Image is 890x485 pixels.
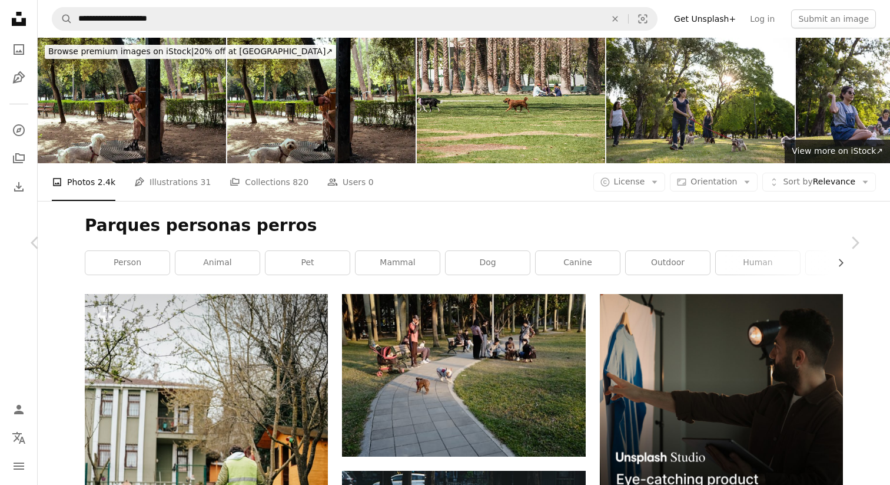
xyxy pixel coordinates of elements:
span: 31 [201,176,211,189]
button: License [593,173,666,192]
a: pet [265,251,350,275]
a: View more on iStock↗ [785,140,890,163]
button: Language [7,426,31,450]
button: Submit an image [791,9,876,28]
span: View more on iStock ↗ [792,146,883,156]
a: Users 0 [327,163,374,201]
button: Clear [602,8,628,30]
a: people sitting on green grass field during daytime [342,369,585,380]
button: Menu [7,454,31,478]
img: Pet owners enjoying fresh air with their dogs [606,38,795,163]
button: Sort byRelevance [762,173,876,192]
span: 820 [293,176,308,189]
a: Log in [743,9,782,28]
a: dog [446,251,530,275]
h1: Parques personas perros [85,215,843,236]
a: Download History [7,175,31,199]
a: park [806,251,890,275]
a: Illustrations [7,66,31,90]
a: Illustrations 31 [134,163,211,201]
img: Drinking water [38,38,226,163]
button: Orientation [670,173,758,192]
a: a man walking two dogs on a leash [85,471,328,482]
a: human [716,251,800,275]
span: 20% off at [GEOGRAPHIC_DATA] ↗ [48,47,333,56]
img: people sitting on green grass field during daytime [342,294,585,456]
a: Explore [7,118,31,142]
a: Browse premium images on iStock|20% off at [GEOGRAPHIC_DATA]↗ [38,38,343,66]
button: Visual search [629,8,657,30]
span: License [614,177,645,186]
span: 0 [368,176,374,189]
a: Log in / Sign up [7,398,31,421]
a: Photos [7,38,31,61]
a: canine [536,251,620,275]
a: person [85,251,170,275]
img: training dogs in the park [417,38,605,163]
a: mammal [356,251,440,275]
span: Sort by [783,177,812,186]
img: Drinking water [227,38,416,163]
span: Browse premium images on iStock | [48,47,194,56]
form: Find visuals sitewide [52,7,657,31]
button: Search Unsplash [52,8,72,30]
span: Orientation [690,177,737,186]
a: animal [175,251,260,275]
a: Get Unsplash+ [667,9,743,28]
a: Next [819,186,890,299]
span: Relevance [783,176,855,188]
a: Collections [7,147,31,170]
a: Collections 820 [230,163,308,201]
a: outdoor [626,251,710,275]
